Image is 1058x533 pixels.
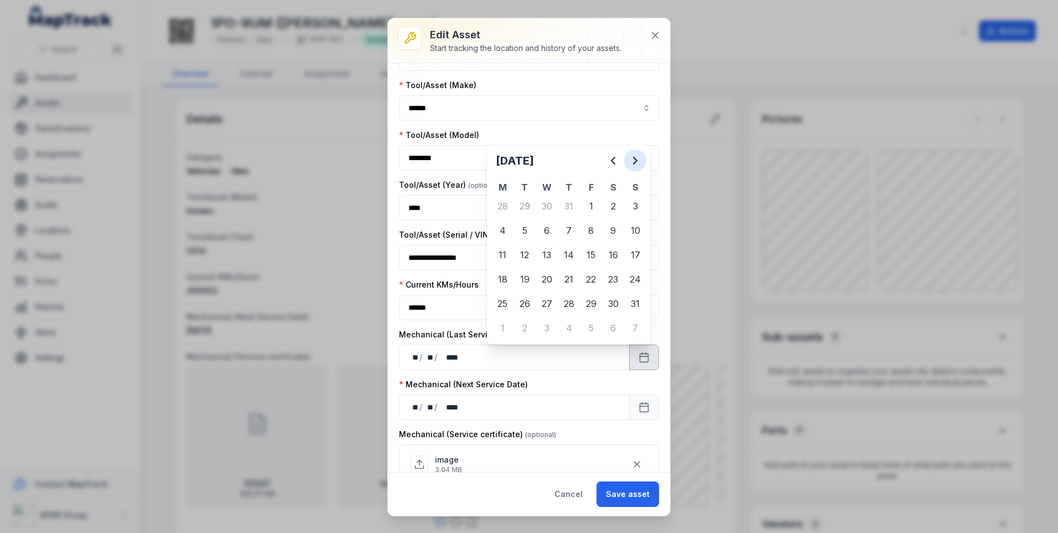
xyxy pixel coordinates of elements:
div: 25 [491,293,514,315]
div: Thursday 28 August 2025 [558,293,580,315]
button: Save asset [597,481,659,507]
div: 20 [536,268,558,290]
label: Mechanical (Last Service Date) [399,329,553,340]
div: 6 [536,219,558,242]
div: Sunday 24 August 2025 [624,268,646,290]
div: Sunday 10 August 2025 [624,219,646,242]
button: Calendar [629,345,659,370]
div: 18 [491,268,514,290]
div: Thursday 4 September 2025 [558,317,580,339]
th: M [491,181,514,194]
div: Friday 22 August 2025 [580,268,602,290]
div: / [419,352,423,363]
div: Friday 15 August 2025 [580,244,602,266]
th: W [536,181,558,194]
input: asset-edit:cf[6388df4a-af6f-4dad-821e-e44a74a422bd]-label [399,95,659,121]
div: 28 [558,293,580,315]
div: 10 [624,219,646,242]
div: Saturday 16 August 2025 [602,244,624,266]
div: Sunday 3 August 2025 [624,195,646,217]
div: month, [423,402,434,413]
button: Next [624,150,646,172]
label: Tool/Asset (Model) [399,130,479,141]
div: 30 [602,293,624,315]
div: 23 [602,268,624,290]
div: 17 [624,244,646,266]
div: Wednesday 20 August 2025 [536,268,558,290]
div: Tuesday 19 August 2025 [514,268,536,290]
label: Tool/Asset (Year) [399,180,499,191]
div: day, [408,402,419,413]
div: Monday 28 July 2025 [491,195,514,217]
div: 5 [514,219,536,242]
div: Monday 18 August 2025 [491,268,514,290]
div: Wednesday 3 September 2025 [536,317,558,339]
div: 3 [536,317,558,339]
div: Friday 8 August 2025 [580,219,602,242]
div: 9 [602,219,624,242]
div: 2 [514,317,536,339]
th: S [602,181,624,194]
div: Start tracking the location and history of your assets. [430,43,621,54]
div: Tuesday 29 July 2025 [514,195,536,217]
div: Sunday 7 September 2025 [624,317,646,339]
div: year, [438,352,459,363]
label: Mechanical (Service certificate) [399,429,556,440]
button: Previous [602,150,624,172]
div: 14 [558,244,580,266]
div: 2 [602,195,624,217]
label: Tool/Asset (Make) [399,80,476,91]
div: month, [423,352,434,363]
div: 4 [558,317,580,339]
div: Sunday 17 August 2025 [624,244,646,266]
div: Tuesday 2 September 2025 [514,317,536,339]
div: 15 [580,244,602,266]
button: Calendar [629,394,659,420]
div: Monday 1 September 2025 [491,317,514,339]
button: Cancel [545,481,592,507]
p: 3.04 MB [435,465,462,474]
div: Tuesday 26 August 2025 [514,293,536,315]
label: Current KMs/Hours [399,279,479,290]
div: 6 [602,317,624,339]
div: Tuesday 12 August 2025 [514,244,536,266]
th: S [624,181,646,194]
div: 30 [536,195,558,217]
div: 29 [580,293,602,315]
div: year, [438,402,459,413]
div: 8 [580,219,602,242]
label: Mechanical (Next Service Date) [399,379,528,390]
input: asset-edit:cf[4c4a7744-2177-4a26-9c55-b815eb1abf0f]-label [399,145,659,171]
div: / [419,402,423,413]
div: Saturday 2 August 2025 [602,195,624,217]
p: image [435,454,462,465]
div: Thursday 7 August 2025 [558,219,580,242]
div: Friday 1 August 2025 [580,195,602,217]
div: 27 [536,293,558,315]
th: T [514,181,536,194]
div: 13 [536,244,558,266]
div: Saturday 30 August 2025 [602,293,624,315]
div: Calendar [491,150,646,340]
div: 5 [580,317,602,339]
div: Wednesday 13 August 2025 [536,244,558,266]
div: 1 [491,317,514,339]
input: asset-edit:cf[4112358e-78c9-4721-9c11-9fecd18760fc]-label [399,195,659,221]
div: Saturday 23 August 2025 [602,268,624,290]
div: / [434,402,438,413]
th: F [580,181,602,194]
div: Saturday 9 August 2025 [602,219,624,242]
div: Friday 29 August 2025 [580,293,602,315]
div: 26 [514,293,536,315]
div: Wednesday 27 August 2025 [536,293,558,315]
div: 16 [602,244,624,266]
div: 12 [514,244,536,266]
div: Thursday 14 August 2025 [558,244,580,266]
div: 3 [624,195,646,217]
div: 31 [558,195,580,217]
div: Monday 11 August 2025 [491,244,514,266]
div: Monday 25 August 2025 [491,293,514,315]
div: Thursday 21 August 2025 [558,268,580,290]
div: 29 [514,195,536,217]
table: August 2025 [491,181,646,340]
